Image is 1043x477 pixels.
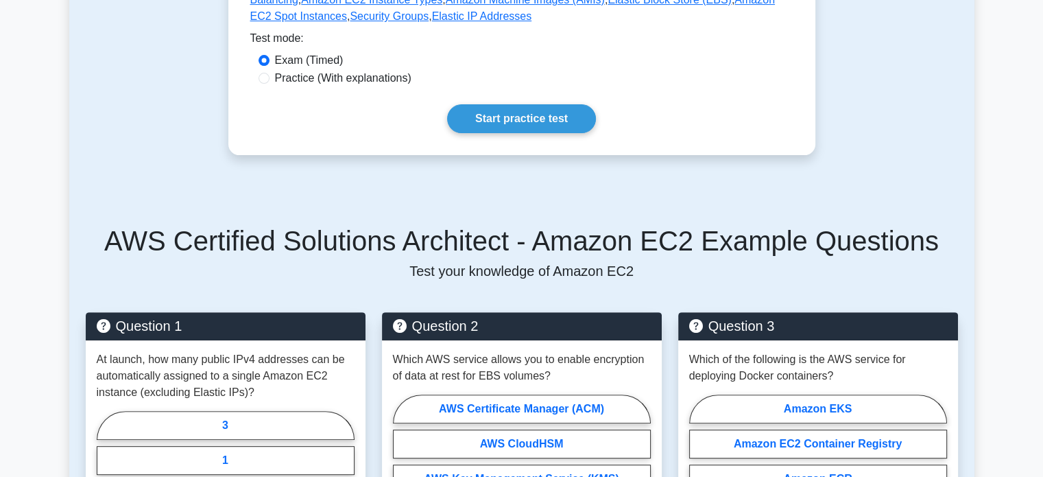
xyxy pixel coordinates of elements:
label: 1 [97,446,355,475]
div: Test mode: [250,30,793,52]
label: Practice (With explanations) [275,70,411,86]
p: At launch, how many public IPv4 addresses can be automatically assigned to a single Amazon EC2 in... [97,351,355,401]
p: Which AWS service allows you to enable encryption of data at rest for EBS volumes? [393,351,651,384]
a: Elastic IP Addresses [432,10,532,22]
label: Amazon EKS [689,395,947,423]
h5: Question 1 [97,318,355,334]
label: Amazon EC2 Container Registry [689,430,947,458]
label: Exam (Timed) [275,52,344,69]
h5: Question 3 [689,318,947,334]
a: Start practice test [447,104,596,133]
p: Test your knowledge of Amazon EC2 [86,263,958,279]
h5: AWS Certified Solutions Architect - Amazon EC2 Example Questions [86,224,958,257]
h5: Question 2 [393,318,651,334]
a: Security Groups [350,10,429,22]
label: AWS Certificate Manager (ACM) [393,395,651,423]
p: Which of the following is the AWS service for deploying Docker containers? [689,351,947,384]
label: 3 [97,411,355,440]
label: AWS CloudHSM [393,430,651,458]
